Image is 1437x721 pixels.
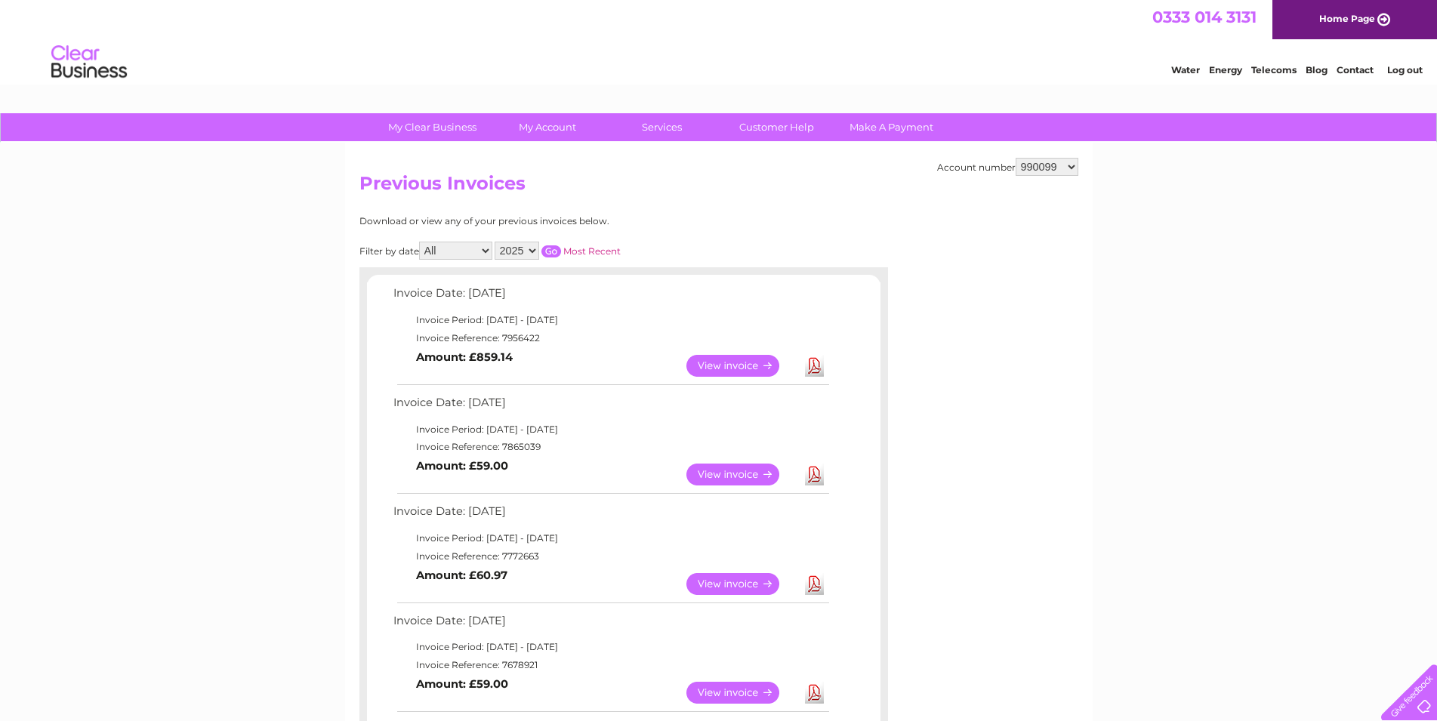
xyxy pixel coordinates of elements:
[390,311,831,329] td: Invoice Period: [DATE] - [DATE]
[600,113,724,141] a: Services
[416,350,513,364] b: Amount: £859.14
[485,113,609,141] a: My Account
[390,393,831,421] td: Invoice Date: [DATE]
[1171,64,1200,75] a: Water
[1387,64,1423,75] a: Log out
[714,113,839,141] a: Customer Help
[390,656,831,674] td: Invoice Reference: 7678921
[1306,64,1328,75] a: Blog
[51,39,128,85] img: logo.png
[416,568,507,582] b: Amount: £60.97
[359,242,756,260] div: Filter by date
[390,438,831,456] td: Invoice Reference: 7865039
[390,283,831,311] td: Invoice Date: [DATE]
[686,682,797,704] a: View
[370,113,495,141] a: My Clear Business
[359,173,1078,202] h2: Previous Invoices
[805,682,824,704] a: Download
[686,464,797,485] a: View
[805,355,824,377] a: Download
[937,158,1078,176] div: Account number
[1251,64,1297,75] a: Telecoms
[686,573,797,595] a: View
[359,216,756,226] div: Download or view any of your previous invoices below.
[416,677,508,691] b: Amount: £59.00
[362,8,1076,73] div: Clear Business is a trading name of Verastar Limited (registered in [GEOGRAPHIC_DATA] No. 3667643...
[1209,64,1242,75] a: Energy
[686,355,797,377] a: View
[563,245,621,257] a: Most Recent
[416,459,508,473] b: Amount: £59.00
[390,421,831,439] td: Invoice Period: [DATE] - [DATE]
[1152,8,1257,26] a: 0333 014 3131
[390,547,831,565] td: Invoice Reference: 7772663
[390,611,831,639] td: Invoice Date: [DATE]
[829,113,954,141] a: Make A Payment
[805,464,824,485] a: Download
[390,501,831,529] td: Invoice Date: [DATE]
[1337,64,1374,75] a: Contact
[390,329,831,347] td: Invoice Reference: 7956422
[805,573,824,595] a: Download
[390,529,831,547] td: Invoice Period: [DATE] - [DATE]
[390,638,831,656] td: Invoice Period: [DATE] - [DATE]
